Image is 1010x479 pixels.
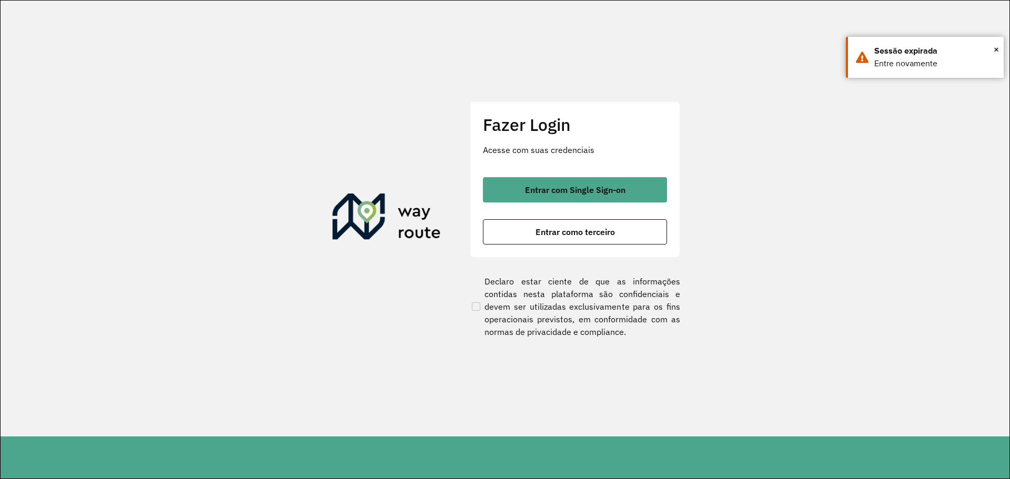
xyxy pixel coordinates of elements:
button: button [483,219,667,244]
button: Close [994,42,999,57]
label: Declaro estar ciente de que as informações contidas nesta plataforma são confidenciais e devem se... [470,275,680,338]
span: Entrar com Single Sign-on [525,186,625,194]
button: button [483,177,667,202]
div: Entre novamente [874,57,996,70]
span: Entrar como terceiro [536,228,615,236]
span: × [994,42,999,57]
h2: Fazer Login [483,115,667,135]
img: Roteirizador AmbevTech [332,193,441,244]
p: Acesse com suas credenciais [483,144,667,156]
div: Sessão expirada [874,45,996,57]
